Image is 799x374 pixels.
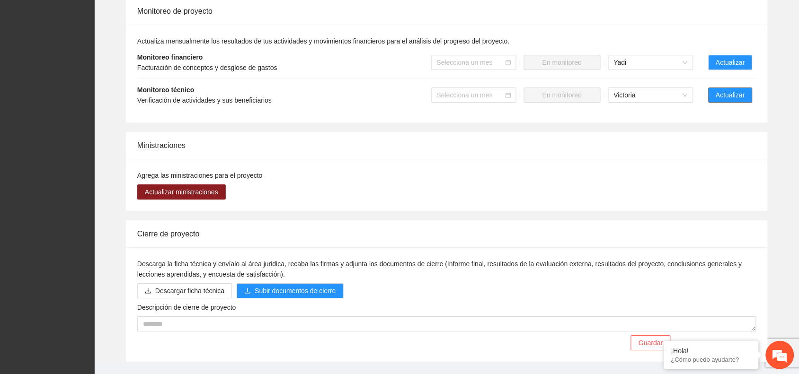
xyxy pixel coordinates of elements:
span: Facturación de conceptos y desglose de gastos [137,64,277,71]
span: download [145,287,151,295]
span: Actualiza mensualmente los resultados de tus actividades y movimientos financieros para el anális... [137,37,510,45]
div: ¡Hola! [671,347,752,355]
textarea: Descripción de cierre de proyecto [137,316,756,331]
button: Actualizar ministraciones [137,184,226,200]
span: calendar [506,60,511,65]
span: Actualizar ministraciones [145,187,218,197]
a: Actualizar ministraciones [137,188,226,196]
span: Descarga la ficha técnica y envíalo al área juridica, recaba las firmas y adjunta los documentos ... [137,260,742,278]
span: Subir documentos de cierre [255,286,336,296]
button: Actualizar [709,55,753,70]
button: Guardar [631,335,670,350]
span: uploadSubir documentos de cierre [237,287,343,295]
span: upload [244,287,251,295]
strong: Monitoreo técnico [137,86,195,94]
button: Actualizar [709,87,753,103]
span: calendar [506,92,511,98]
div: Ministraciones [137,132,756,159]
strong: Monitoreo financiero [137,53,203,61]
button: uploadSubir documentos de cierre [237,283,343,298]
label: Descripción de cierre de proyecto [137,302,236,313]
span: Descargar ficha técnica [155,286,224,296]
button: downloadDescargar ficha técnica [137,283,232,298]
span: Actualizar [716,90,745,100]
p: ¿Cómo puedo ayudarte? [671,356,752,363]
span: Agrega las ministraciones para el proyecto [137,172,263,179]
span: Yadi [614,55,688,70]
span: Actualizar [716,57,745,68]
span: Verificación de actividades y sus beneficiarios [137,96,272,104]
div: Cierre de proyecto [137,220,756,247]
span: Guardar [639,338,663,348]
span: Victoria [614,88,688,102]
a: downloadDescargar ficha técnica [137,287,232,295]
